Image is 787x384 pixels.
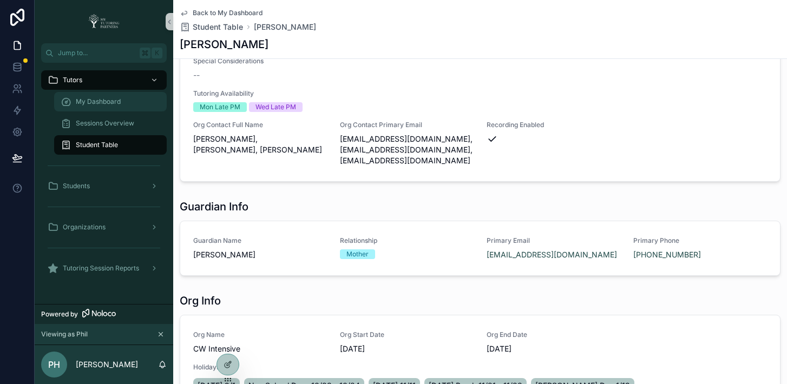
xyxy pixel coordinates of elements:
[340,343,474,354] span: [DATE]
[153,49,161,57] span: K
[85,13,123,30] img: App logo
[487,121,620,129] span: Recording Enabled
[346,249,369,259] div: Mother
[63,76,82,84] span: Tutors
[255,102,296,112] div: Wed Late PM
[340,134,474,166] span: [EMAIL_ADDRESS][DOMAIN_NAME], [EMAIL_ADDRESS][DOMAIN_NAME], [EMAIL_ADDRESS][DOMAIN_NAME]
[487,236,620,245] span: Primary Email
[193,9,263,17] span: Back to My Dashboard
[193,363,767,372] span: Holidays
[193,236,327,245] span: Guardian Name
[633,249,701,260] a: [PHONE_NUMBER]
[180,293,221,308] h1: Org Info
[340,236,474,245] span: Relationship
[41,310,78,319] span: Powered by
[54,92,167,111] a: My Dashboard
[63,223,106,231] span: Organizations
[633,236,767,245] span: Primary Phone
[41,330,88,339] span: Viewing as Phil
[193,343,327,354] span: CW Intensive
[41,176,167,196] a: Students
[180,9,263,17] a: Back to My Dashboard
[76,359,138,370] p: [PERSON_NAME]
[35,304,173,324] a: Powered by
[487,249,617,260] a: [EMAIL_ADDRESS][DOMAIN_NAME]
[254,22,316,32] a: [PERSON_NAME]
[180,199,248,214] h1: Guardian Info
[340,330,474,339] span: Org Start Date
[41,217,167,237] a: Organizations
[41,70,167,90] a: Tutors
[48,358,60,371] span: PH
[41,43,167,63] button: Jump to...K
[54,135,167,155] a: Student Table
[193,134,327,155] span: [PERSON_NAME], [PERSON_NAME], [PERSON_NAME]
[487,343,620,354] span: [DATE]
[193,89,767,98] span: Tutoring Availability
[35,63,173,292] div: scrollable content
[193,70,200,81] span: --
[193,22,243,32] span: Student Table
[200,102,240,112] div: Mon Late PM
[487,330,620,339] span: Org End Date
[193,121,327,129] span: Org Contact Full Name
[41,259,167,278] a: Tutoring Session Reports
[180,37,268,52] h1: [PERSON_NAME]
[193,249,327,260] span: [PERSON_NAME]
[193,330,327,339] span: Org Name
[180,22,243,32] a: Student Table
[63,182,90,190] span: Students
[340,121,474,129] span: Org Contact Primary Email
[76,141,118,149] span: Student Table
[76,97,121,106] span: My Dashboard
[58,49,135,57] span: Jump to...
[76,119,134,128] span: Sessions Overview
[54,114,167,133] a: Sessions Overview
[193,57,767,65] span: Special Considerations
[63,264,139,273] span: Tutoring Session Reports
